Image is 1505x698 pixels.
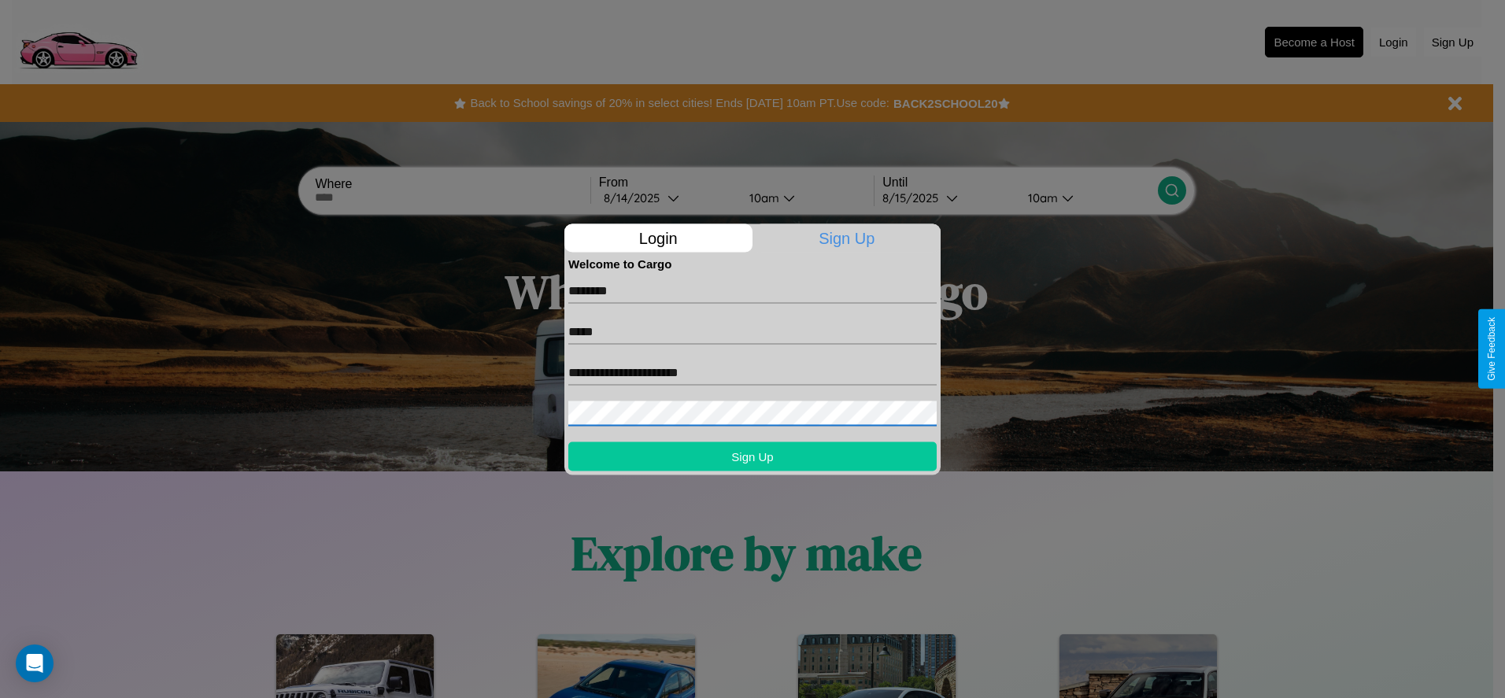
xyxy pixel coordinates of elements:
div: Give Feedback [1486,317,1497,381]
div: Open Intercom Messenger [16,644,54,682]
p: Login [564,223,752,252]
p: Sign Up [753,223,941,252]
h4: Welcome to Cargo [568,257,937,270]
button: Sign Up [568,441,937,471]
